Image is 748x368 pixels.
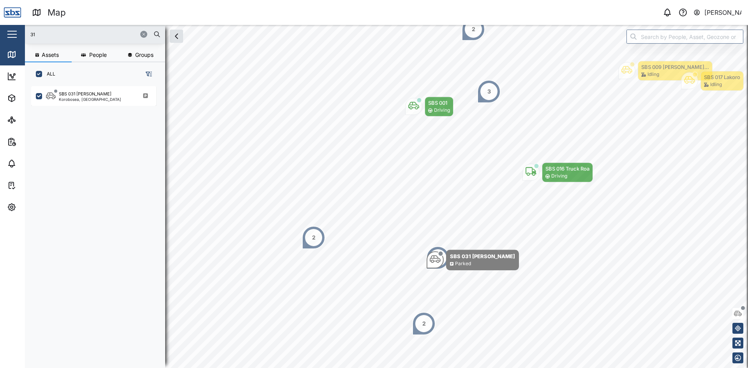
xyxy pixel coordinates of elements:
div: Settings [20,203,48,211]
div: Map [48,6,66,19]
div: Map marker [477,80,501,103]
div: Map marker [427,250,519,270]
span: Assets [42,52,59,58]
div: Tasks [20,181,42,190]
label: ALL [42,71,55,77]
div: Korobosea, [GEOGRAPHIC_DATA] [59,97,121,101]
div: Sites [20,116,39,124]
button: [PERSON_NAME] [693,7,742,18]
div: Driving [434,107,450,114]
div: Parked [455,260,471,268]
div: SBS 001 [428,99,450,107]
div: SBS 031 [PERSON_NAME] [59,91,111,97]
div: SBS 009 [PERSON_NAME]... [641,63,709,71]
img: Main Logo [4,4,21,21]
div: SBS 031 [PERSON_NAME] [450,252,515,260]
div: Map marker [522,162,593,182]
div: Reports [20,137,47,146]
div: Alarms [20,159,44,168]
div: Assets [20,94,44,102]
input: Search by People, Asset, Geozone or Place [626,30,743,44]
span: People [89,52,107,58]
div: Idling [647,71,659,78]
div: Map marker [412,312,436,335]
div: [PERSON_NAME] [704,8,742,18]
div: 2 [472,25,475,33]
input: Search assets or drivers [30,28,161,40]
div: Map marker [618,61,713,81]
div: Driving [551,173,567,180]
div: Map marker [426,246,450,269]
div: SBS 017 Lakoro [704,73,740,81]
div: Map [20,50,38,59]
div: SBS 016 Truck Roa [545,165,589,173]
div: Map marker [681,71,744,91]
div: Idling [710,81,722,88]
div: 2 [422,319,426,328]
div: Dashboard [20,72,55,81]
div: grid [31,83,165,362]
canvas: Map [25,25,748,368]
span: Groups [135,52,153,58]
div: Map marker [405,97,453,116]
div: Map marker [302,226,325,249]
div: 2 [312,233,316,242]
div: 3 [487,87,491,96]
div: Map marker [462,18,485,41]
